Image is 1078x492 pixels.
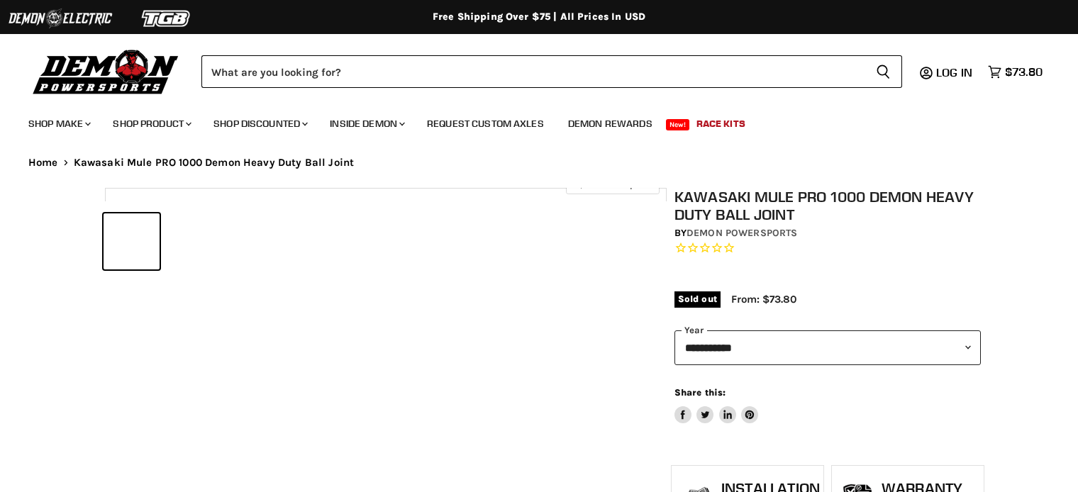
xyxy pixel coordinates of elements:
[573,179,652,189] span: Click to expand
[319,109,413,138] a: Inside Demon
[203,109,316,138] a: Shop Discounted
[686,109,756,138] a: Race Kits
[687,227,797,239] a: Demon Powersports
[18,104,1039,138] ul: Main menu
[28,46,184,96] img: Demon Powersports
[102,109,200,138] a: Shop Product
[674,330,981,365] select: year
[74,157,355,169] span: Kawasaki Mule PRO 1000 Demon Heavy Duty Ball Joint
[865,55,902,88] button: Search
[201,55,902,88] form: Product
[674,291,721,307] span: Sold out
[1005,65,1043,79] span: $73.80
[930,66,981,79] a: Log in
[28,157,58,169] a: Home
[674,241,981,256] span: Rated 0.0 out of 5 stars 0 reviews
[104,213,160,269] button: IMAGE thumbnail
[674,188,981,223] h1: Kawasaki Mule PRO 1000 Demon Heavy Duty Ball Joint
[674,386,759,424] aside: Share this:
[936,65,972,79] span: Log in
[7,5,113,32] img: Demon Electric Logo 2
[666,119,690,130] span: New!
[557,109,663,138] a: Demon Rewards
[416,109,555,138] a: Request Custom Axles
[674,387,726,398] span: Share this:
[113,5,220,32] img: TGB Logo 2
[201,55,865,88] input: Search
[674,225,981,241] div: by
[731,293,796,306] span: From: $73.80
[981,62,1050,82] a: $73.80
[18,109,99,138] a: Shop Make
